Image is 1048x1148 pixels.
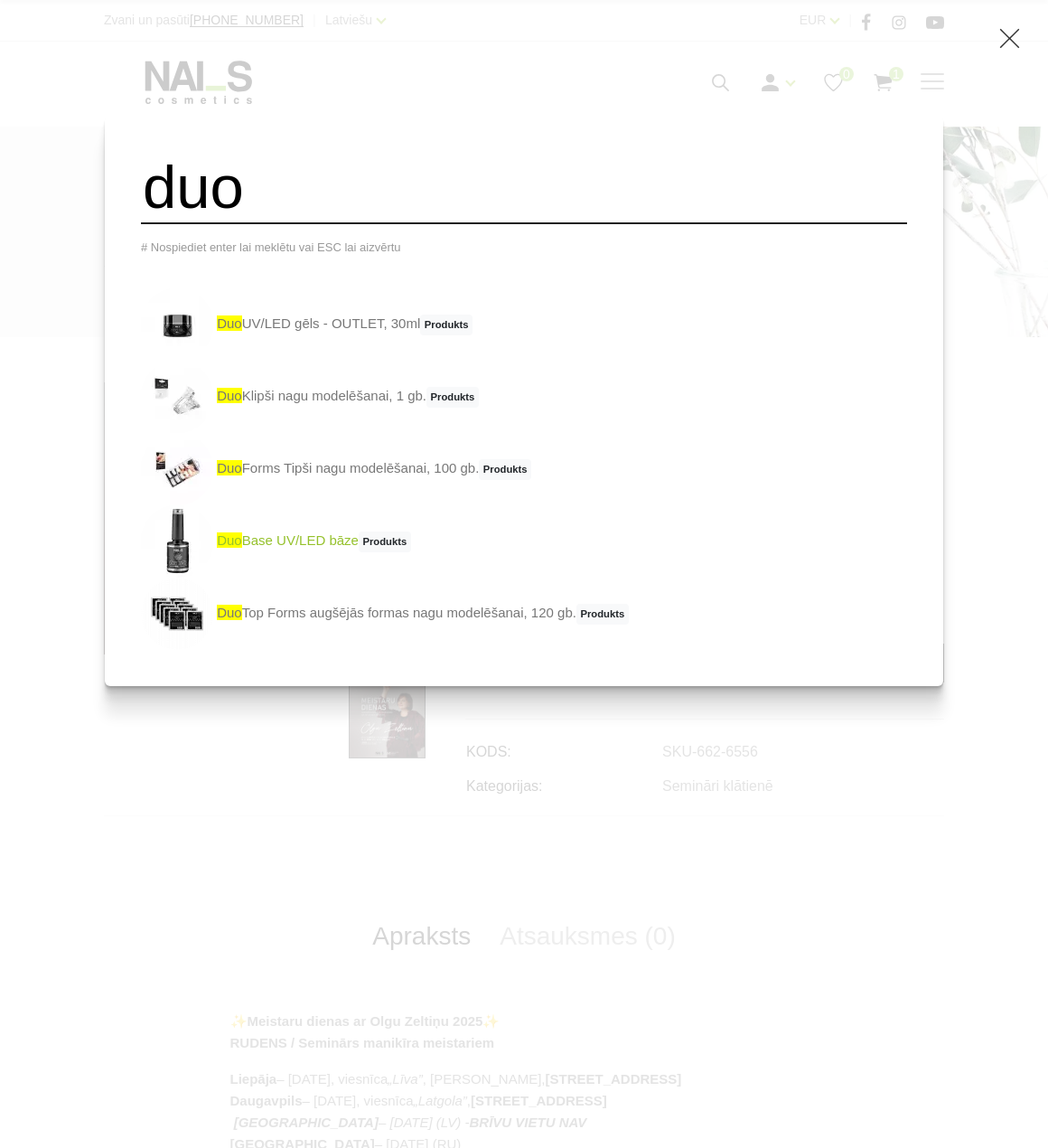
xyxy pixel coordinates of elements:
span: duo [217,315,242,331]
input: Meklēt produktus ... [141,151,907,224]
span: Produkts [479,459,531,481]
span: duo [217,532,242,548]
span: Produkts [359,532,411,553]
span: duo [217,460,242,475]
span: # Nospiediet enter lai meklētu vai ESC lai aizvērtu [141,240,401,254]
span: duo [217,388,242,403]
span: Produkts [426,387,479,409]
a: duoBase UV/LED bāzeProdukts [141,505,411,578]
span: Produkts [576,604,629,626]
a: duoUV/LED gēls - OUTLET, 30mlProdukts [141,288,473,361]
span: duo [217,605,242,620]
a: duoTop Forms augšējās formas nagu modelēšanai, 120 gb.Produkts [141,578,629,650]
span: Produkts [420,315,473,336]
a: duoKlipši nagu modelēšanai, 1 gb.Produkts [141,361,479,433]
a: duoForms Tipši nagu modelēšanai, 100 gb.Produkts [141,433,531,505]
